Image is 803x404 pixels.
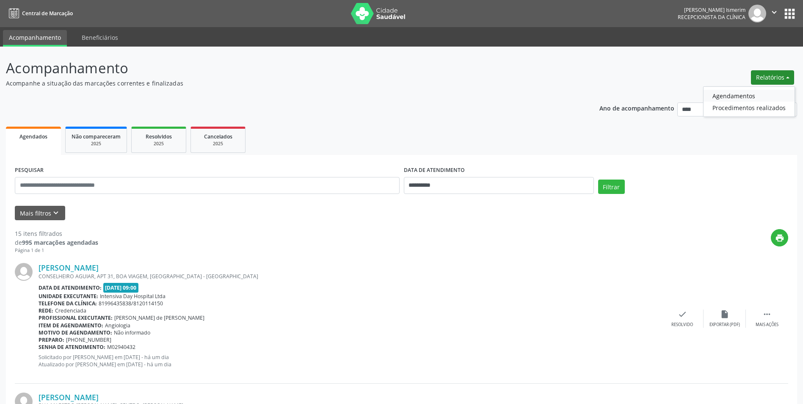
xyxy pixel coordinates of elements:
button: print [771,229,788,246]
img: img [15,263,33,281]
p: Ano de acompanhamento [599,102,674,113]
a: [PERSON_NAME] [39,263,99,272]
button: Mais filtroskeyboard_arrow_down [15,206,65,221]
label: PESQUISAR [15,164,44,177]
b: Preparo: [39,336,64,343]
span: [DATE] 09:00 [103,283,139,293]
span: Resolvidos [146,133,172,140]
strong: 995 marcações agendadas [22,238,98,246]
span: [PHONE_NUMBER] [66,336,111,343]
span: Agendados [19,133,47,140]
div: Exportar (PDF) [709,322,740,328]
a: [PERSON_NAME] [39,393,99,402]
a: Central de Marcação [6,6,73,20]
b: Senha de atendimento: [39,343,105,351]
span: Central de Marcação [22,10,73,17]
a: Agendamentos [704,90,795,102]
span: Angiologia [105,322,130,329]
p: Acompanhe a situação das marcações correntes e finalizadas [6,79,560,88]
b: Data de atendimento: [39,284,102,291]
span: 81996435838/8120114150 [99,300,163,307]
div: Resolvido [671,322,693,328]
div: de [15,238,98,247]
label: DATA DE ATENDIMENTO [404,164,465,177]
i:  [762,310,772,319]
span: Não informado [114,329,150,336]
span: Não compareceram [72,133,121,140]
div: Mais ações [756,322,778,328]
div: 2025 [197,141,239,147]
div: 2025 [138,141,180,147]
p: Solicitado por [PERSON_NAME] em [DATE] - há um dia Atualizado por [PERSON_NAME] em [DATE] - há um... [39,354,661,368]
span: Credenciada [55,307,86,314]
div: Página 1 de 1 [15,247,98,254]
b: Unidade executante: [39,293,98,300]
b: Rede: [39,307,53,314]
i: print [775,233,784,243]
b: Motivo de agendamento: [39,329,112,336]
span: Intensiva Day Hospital Ltda [100,293,166,300]
p: Acompanhamento [6,58,560,79]
a: Procedimentos realizados [704,102,795,113]
div: 2025 [72,141,121,147]
i: keyboard_arrow_down [51,208,61,218]
span: M02940432 [107,343,135,351]
b: Profissional executante: [39,314,113,321]
div: 15 itens filtrados [15,229,98,238]
i: check [678,310,687,319]
i:  [770,8,779,17]
a: Beneficiários [76,30,124,45]
ul: Relatórios [703,86,795,117]
button: Filtrar [598,180,625,194]
span: Cancelados [204,133,232,140]
b: Item de agendamento: [39,322,103,329]
span: [PERSON_NAME] de [PERSON_NAME] [114,314,204,321]
button: Relatórios [751,70,794,85]
b: Telefone da clínica: [39,300,97,307]
a: Acompanhamento [3,30,67,47]
span: Recepcionista da clínica [678,14,745,21]
i: insert_drive_file [720,310,729,319]
button: apps [782,6,797,21]
div: CONSELHEIRO AGUIAR, APT 31, BOA VIAGEM, [GEOGRAPHIC_DATA] - [GEOGRAPHIC_DATA] [39,273,661,280]
button:  [766,5,782,22]
div: [PERSON_NAME] Ismerim [678,6,745,14]
img: img [748,5,766,22]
